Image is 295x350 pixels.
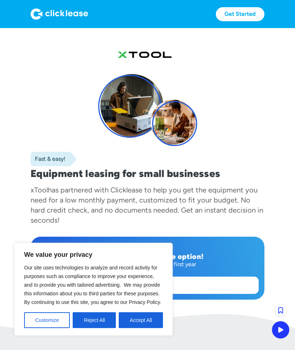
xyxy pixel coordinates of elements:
h1: Equipment leasing for small businesses [31,168,264,179]
div: Fast & easy! [31,155,65,163]
span: Our site uses technologies to analyze and record activity for purposes such as compliance to impr... [24,265,161,305]
button: Reject All [73,312,116,328]
div: Now offering [36,242,259,253]
div: We value your privacy [14,243,173,336]
a: Get Started [216,7,264,21]
button: Customize [24,312,70,328]
img: Logo [31,8,88,20]
div: xTool [31,186,48,194]
p: We value your privacy [24,250,163,259]
div: has partnered with Clicklease to help you get the equipment you need for a low monthly payment, c... [31,186,263,224]
button: Accept All [119,312,163,328]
